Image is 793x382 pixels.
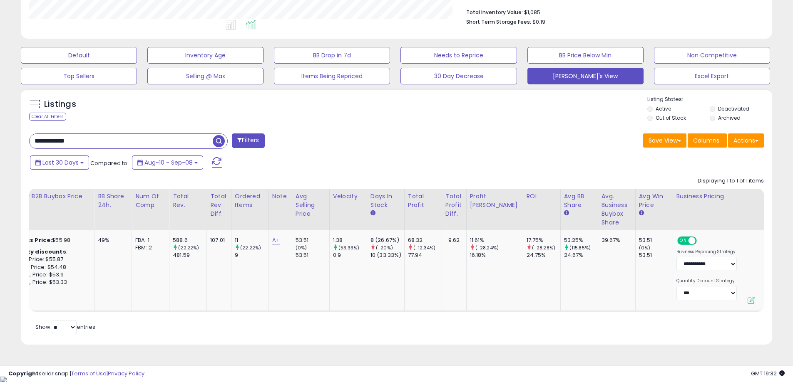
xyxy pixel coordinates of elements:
[564,209,569,217] small: Avg BB Share.
[98,237,125,244] div: 49%
[370,192,401,209] div: Days In Stock
[639,244,651,251] small: (0%)
[527,192,557,201] div: ROI
[21,68,137,84] button: Top Sellers
[274,47,390,64] button: BB Drop in 7d
[90,159,129,167] span: Compared to:
[338,244,359,251] small: (53.33%)
[296,237,329,244] div: 53.51
[602,192,632,227] div: Avg. Business Buybox Share
[470,237,523,244] div: 11.61%
[527,47,644,64] button: BB Price Below Min
[470,192,520,209] div: Profit [PERSON_NAME]
[235,192,265,209] div: Ordered Items
[98,192,128,209] div: BB Share 24h.
[408,237,442,244] div: 68.32
[333,251,367,259] div: 0.9
[296,251,329,259] div: 53.51
[210,192,228,218] div: Total Rev. Diff.
[639,237,673,244] div: 53.51
[30,155,89,170] button: Last 30 Days
[296,192,326,218] div: Avg Selling Price
[132,155,203,170] button: Aug-10 - Sep-08
[408,192,438,209] div: Total Profit
[470,251,523,259] div: 16.18%
[376,244,393,251] small: (-20%)
[173,251,206,259] div: 481.59
[639,251,673,259] div: 53.51
[210,237,225,244] div: 107.01
[272,192,288,201] div: Note
[445,192,463,218] div: Total Profit Diff.
[466,9,523,16] b: Total Inventory Value:
[656,105,671,112] label: Active
[527,68,644,84] button: [PERSON_NAME]'s View
[235,237,268,244] div: 11
[654,68,770,84] button: Excel Export
[29,113,66,121] div: Clear All Filters
[695,237,708,244] span: OFF
[6,237,88,244] div: $55.98
[639,192,669,209] div: Avg Win Price
[370,237,404,244] div: 8 (26.67%)
[6,236,52,244] b: Business Price:
[466,18,531,25] b: Short Term Storage Fees:
[676,278,737,284] label: Quantity Discount Strategy:
[71,370,107,377] a: Terms of Use
[569,244,591,251] small: (115.85%)
[8,370,144,378] div: seller snap | |
[400,47,517,64] button: Needs to Reprice
[408,251,442,259] div: 77.94
[6,248,88,256] div: :
[6,248,66,256] b: Quantity discounts
[445,237,460,244] div: -9.62
[6,278,88,286] div: 50 Items, Price: $53.33
[6,271,88,278] div: 25 Items, Price: $53.9
[728,133,764,148] button: Actions
[693,136,719,145] span: Columns
[232,133,264,148] button: Filters
[466,7,758,17] li: $1,085
[6,256,88,263] div: 5 Items, Price: $55.87
[370,209,375,217] small: Days In Stock.
[6,192,91,201] div: Current B2B Buybox Price
[475,244,499,251] small: (-28.24%)
[108,370,144,377] a: Privacy Policy
[274,68,390,84] button: Items Being Repriced
[400,68,517,84] button: 30 Day Decrease
[564,237,598,244] div: 53.25%
[135,192,166,209] div: Num of Comp.
[676,249,737,255] label: Business Repricing Strategy:
[333,192,363,201] div: Velocity
[370,251,404,259] div: 10 (33.33%)
[647,96,772,104] p: Listing States:
[35,323,95,331] span: Show: entries
[144,158,193,167] span: Aug-10 - Sep-08
[413,244,435,251] small: (-12.34%)
[6,264,88,271] div: 16 Items, Price: $54.48
[173,192,203,209] div: Total Rev.
[42,158,79,167] span: Last 30 Days
[656,114,686,121] label: Out of Stock
[676,192,761,201] div: Business Pricing
[751,370,785,377] span: 2025-10-9 19:32 GMT
[654,47,770,64] button: Non Competitive
[240,244,261,251] small: (22.22%)
[527,237,560,244] div: 17.75%
[643,133,686,148] button: Save View
[333,237,367,244] div: 1.38
[698,177,764,185] div: Displaying 1 to 1 of 1 items
[21,47,137,64] button: Default
[532,18,545,26] span: $0.19
[147,47,264,64] button: Inventory Age
[639,209,644,217] small: Avg Win Price.
[178,244,199,251] small: (22.22%)
[602,237,629,244] div: 39.67%
[532,244,555,251] small: (-28.28%)
[135,237,163,244] div: FBA: 1
[688,133,727,148] button: Columns
[44,99,76,110] h5: Listings
[718,114,741,121] label: Archived
[147,68,264,84] button: Selling @ Max
[235,251,268,259] div: 9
